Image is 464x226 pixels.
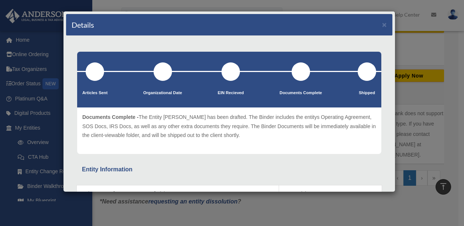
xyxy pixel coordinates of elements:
[382,21,387,28] button: ×
[82,113,376,140] p: The Entity [PERSON_NAME] has been drafted. The Binder includes the entitys Operating Agreement, S...
[279,89,322,97] p: Documents Complete
[82,164,377,175] div: Entity Information
[143,89,182,97] p: Organizational Date
[358,89,376,97] p: Shipped
[82,114,138,120] span: Documents Complete -
[218,89,244,97] p: EIN Recieved
[82,89,107,97] p: Articles Sent
[72,20,94,30] h4: Details
[283,189,378,198] p: Type - Living Trust
[80,189,275,198] p: Entity Name - [PERSON_NAME] Living Trust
